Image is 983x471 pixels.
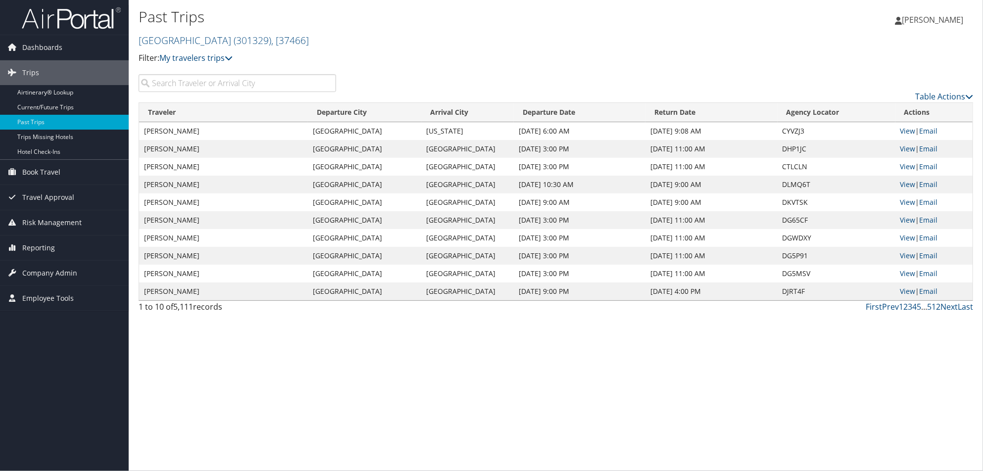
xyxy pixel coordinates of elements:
[422,283,514,300] td: [GEOGRAPHIC_DATA]
[22,6,121,30] img: airportal-logo.png
[514,229,645,247] td: [DATE] 3:00 PM
[895,158,973,176] td: |
[895,265,973,283] td: |
[422,176,514,193] td: [GEOGRAPHIC_DATA]
[22,185,74,210] span: Travel Approval
[645,103,777,122] th: Return Date: activate to sort column ascending
[895,103,973,122] th: Actions
[895,229,973,247] td: |
[308,283,422,300] td: [GEOGRAPHIC_DATA]
[778,140,895,158] td: DHP1JC
[903,301,908,312] a: 2
[900,233,916,242] a: View
[139,193,308,211] td: [PERSON_NAME]
[920,144,938,153] a: Email
[900,126,916,136] a: View
[645,122,777,140] td: [DATE] 9:08 AM
[900,251,916,260] a: View
[920,180,938,189] a: Email
[422,158,514,176] td: [GEOGRAPHIC_DATA]
[778,283,895,300] td: DJRT4F
[778,211,895,229] td: DG65CF
[139,229,308,247] td: [PERSON_NAME]
[308,158,422,176] td: [GEOGRAPHIC_DATA]
[514,193,645,211] td: [DATE] 9:00 AM
[917,301,921,312] a: 5
[645,176,777,193] td: [DATE] 9:00 AM
[514,103,645,122] th: Departure Date: activate to sort column ascending
[22,35,62,60] span: Dashboards
[308,122,422,140] td: [GEOGRAPHIC_DATA]
[22,210,82,235] span: Risk Management
[308,193,422,211] td: [GEOGRAPHIC_DATA]
[139,301,336,318] div: 1 to 10 of records
[514,247,645,265] td: [DATE] 3:00 PM
[139,247,308,265] td: [PERSON_NAME]
[645,229,777,247] td: [DATE] 11:00 AM
[139,140,308,158] td: [PERSON_NAME]
[920,215,938,225] a: Email
[920,251,938,260] a: Email
[139,158,308,176] td: [PERSON_NAME]
[921,301,927,312] span: …
[900,162,916,171] a: View
[895,5,973,35] a: [PERSON_NAME]
[159,52,233,63] a: My travelers trips
[139,283,308,300] td: [PERSON_NAME]
[645,193,777,211] td: [DATE] 9:00 AM
[234,34,271,47] span: ( 301329 )
[645,247,777,265] td: [DATE] 11:00 AM
[514,176,645,193] td: [DATE] 10:30 AM
[422,140,514,158] td: [GEOGRAPHIC_DATA]
[895,211,973,229] td: |
[514,211,645,229] td: [DATE] 3:00 PM
[514,140,645,158] td: [DATE] 3:00 PM
[645,283,777,300] td: [DATE] 4:00 PM
[778,193,895,211] td: DKVTSK
[139,6,695,27] h1: Past Trips
[895,193,973,211] td: |
[139,265,308,283] td: [PERSON_NAME]
[927,301,940,312] a: 512
[308,211,422,229] td: [GEOGRAPHIC_DATA]
[899,301,903,312] a: 1
[645,140,777,158] td: [DATE] 11:00 AM
[139,34,309,47] a: [GEOGRAPHIC_DATA]
[271,34,309,47] span: , [ 37466 ]
[514,265,645,283] td: [DATE] 3:00 PM
[645,265,777,283] td: [DATE] 11:00 AM
[895,283,973,300] td: |
[900,197,916,207] a: View
[139,211,308,229] td: [PERSON_NAME]
[902,14,963,25] span: [PERSON_NAME]
[920,286,938,296] a: Email
[908,301,912,312] a: 3
[308,176,422,193] td: [GEOGRAPHIC_DATA]
[895,140,973,158] td: |
[308,103,422,122] th: Departure City: activate to sort column ascending
[940,301,958,312] a: Next
[422,103,514,122] th: Arrival City: activate to sort column ascending
[422,122,514,140] td: [US_STATE]
[912,301,917,312] a: 4
[895,176,973,193] td: |
[778,247,895,265] td: DG5P91
[778,158,895,176] td: CTLCLN
[645,158,777,176] td: [DATE] 11:00 AM
[958,301,973,312] a: Last
[139,74,336,92] input: Search Traveler or Arrival City
[422,193,514,211] td: [GEOGRAPHIC_DATA]
[778,122,895,140] td: CYVZJ3
[514,158,645,176] td: [DATE] 3:00 PM
[308,229,422,247] td: [GEOGRAPHIC_DATA]
[22,160,60,185] span: Book Travel
[422,247,514,265] td: [GEOGRAPHIC_DATA]
[173,301,193,312] span: 5,111
[514,122,645,140] td: [DATE] 6:00 AM
[139,52,695,65] p: Filter:
[900,286,916,296] a: View
[900,269,916,278] a: View
[422,211,514,229] td: [GEOGRAPHIC_DATA]
[920,233,938,242] a: Email
[900,180,916,189] a: View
